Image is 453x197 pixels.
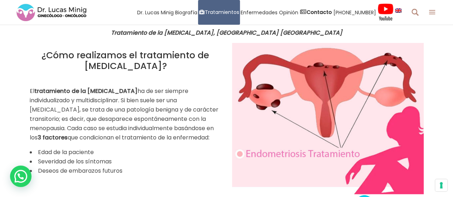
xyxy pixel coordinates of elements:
div: WhatsApp contact [10,166,32,187]
strong: Tratamiento de la [MEDICAL_DATA], [GEOGRAPHIC_DATA] [GEOGRAPHIC_DATA] [111,29,342,37]
li: Deseos de embarazos futuros [30,166,221,176]
button: Sus preferencias de consentimiento para tecnologías de seguimiento [435,179,447,191]
strong: Contacto [307,9,332,16]
strong: 3 factores [38,133,68,142]
span: Tratamientos [205,8,239,16]
img: Videos Youtube Ginecología [377,3,394,21]
span: Biografía [175,8,197,16]
li: Severidad de los síntomas [30,157,221,166]
img: language english [395,8,401,13]
span: [PHONE_NUMBER] [333,8,376,16]
span: Dr. Lucas Minig [137,8,174,16]
strong: tratamiento de la [MEDICAL_DATA] [34,87,138,95]
li: Edad de la paciente [30,148,221,157]
h2: ¿Cómo realizamos el tratamiento de [MEDICAL_DATA]? [30,50,221,72]
span: Opinión [279,8,298,16]
span: Enfermedades [241,8,278,16]
p: El ha de ser siempre individualizado y multidisciplinar. Si bien suele ser una [MEDICAL_DATA], se... [30,87,221,142]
